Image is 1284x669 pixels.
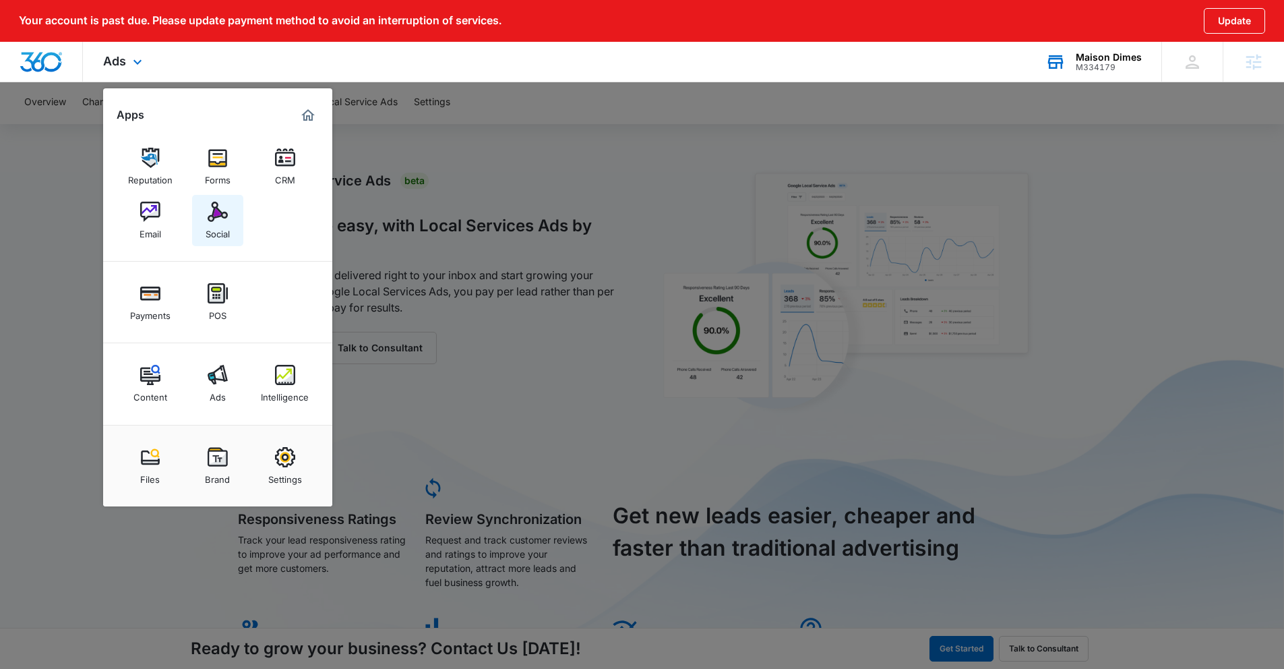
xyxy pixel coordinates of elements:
a: Reputation [125,141,176,192]
div: Brand [205,467,230,485]
img: website_grey.svg [22,35,32,46]
div: account name [1076,52,1142,63]
div: Email [140,222,161,239]
div: POS [209,303,226,321]
a: Social [192,195,243,246]
a: Email [125,195,176,246]
div: Reputation [128,168,173,185]
a: POS [192,277,243,328]
h2: Apps [117,109,144,121]
a: Payments [125,277,176,328]
img: logo_orange.svg [22,22,32,32]
a: Content [125,358,176,409]
div: Files [140,467,160,485]
div: account id [1076,63,1142,72]
div: Domain: [DOMAIN_NAME] [35,35,148,46]
a: Marketing 360® Dashboard [297,105,319,126]
a: CRM [259,141,311,192]
div: Content [133,385,167,403]
p: Your account is past due. Please update payment method to avoid an interruption of services. [19,14,501,27]
div: Domain Overview [51,80,121,88]
a: Forms [192,141,243,192]
div: Ads [83,42,166,82]
div: Keywords by Traffic [149,80,227,88]
img: tab_keywords_by_traffic_grey.svg [134,78,145,89]
div: Social [206,222,230,239]
div: Settings [268,467,302,485]
a: Intelligence [259,358,311,409]
a: Brand [192,440,243,492]
div: Payments [130,303,171,321]
div: v 4.0.25 [38,22,66,32]
div: Ads [210,385,226,403]
div: Intelligence [261,385,309,403]
a: Files [125,440,176,492]
span: Ads [103,54,126,68]
a: Settings [259,440,311,492]
img: tab_domain_overview_orange.svg [36,78,47,89]
button: Update [1204,8,1265,34]
a: Ads [192,358,243,409]
div: CRM [275,168,295,185]
div: Forms [205,168,231,185]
